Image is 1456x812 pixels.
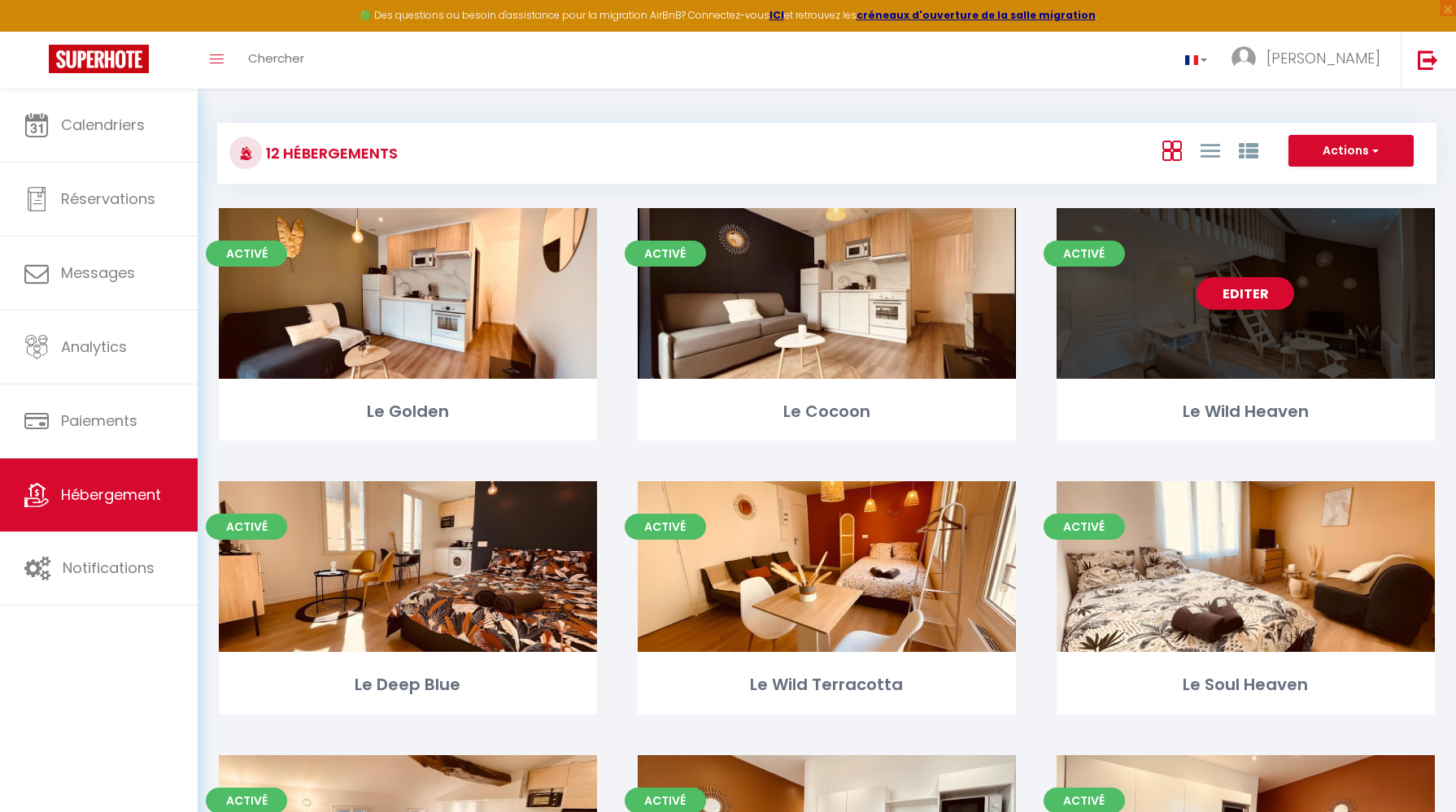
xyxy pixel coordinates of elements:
span: Activé [625,241,706,267]
a: créneaux d'ouverture de la salle migration [857,8,1096,22]
img: ... [1231,46,1256,71]
span: Activé [206,241,287,267]
span: Paiements [61,410,137,431]
div: Le Cocoon [638,399,1016,424]
span: Notifications [63,558,155,578]
span: Réservations [61,189,155,209]
div: Le Soul Heaven [1057,672,1435,697]
span: Activé [1044,241,1125,267]
span: Analytics [61,337,127,357]
img: logout [1418,50,1438,70]
a: ... [PERSON_NAME] [1219,32,1401,89]
a: Vue par Groupe [1239,137,1258,163]
span: Chercher [248,50,304,67]
a: Editer [1197,277,1294,310]
div: Le Wild Terracotta [638,672,1016,697]
div: Le Golden [219,399,597,424]
div: Le Wild Heaven [1057,399,1435,424]
span: Messages [61,263,135,283]
a: Vue en Box [1162,137,1182,163]
img: Super Booking [49,45,149,73]
h3: 12 Hébergements [262,135,398,172]
span: Activé [206,514,287,540]
button: Actions [1288,135,1414,167]
span: Hébergement [61,484,161,505]
button: Ouvrir le widget de chat LiveChat [13,7,62,55]
span: Activé [1044,514,1125,540]
span: [PERSON_NAME] [1266,48,1380,68]
a: Chercher [236,32,316,89]
a: ICI [769,8,784,22]
div: Le Deep Blue [219,672,597,697]
a: Vue en Liste [1201,137,1220,163]
span: Calendriers [61,115,145,135]
span: Activé [625,514,706,540]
